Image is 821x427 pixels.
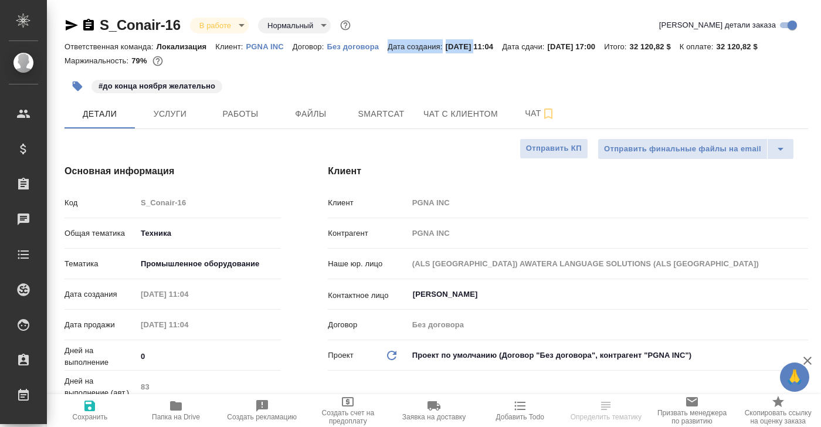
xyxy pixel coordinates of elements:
span: Добавить Todo [496,413,544,421]
span: Сохранить [73,413,108,421]
p: Наше юр. лицо [328,258,408,270]
button: Скопировать ссылку на оценку заказа [735,394,821,427]
p: Клиент: [215,42,246,51]
input: Пустое поле [137,286,239,303]
button: Создать счет на предоплату [305,394,391,427]
span: Работы [212,107,269,121]
p: Ответственная команда: [65,42,157,51]
button: Скопировать ссылку для ЯМессенджера [65,18,79,32]
span: Заявка на доставку [402,413,466,421]
svg: Подписаться [541,107,555,121]
button: Open [802,293,804,296]
button: 🙏 [780,362,809,392]
a: Без договора [327,41,388,51]
div: Техника [137,223,281,243]
input: Пустое поле [408,316,808,333]
p: Дней на выполнение (авт.) [65,375,137,399]
p: Без договора [327,42,388,51]
p: [DATE] 17:00 [548,42,605,51]
button: Определить тематику [563,394,649,427]
input: Пустое поле [137,194,281,211]
button: 341628.30 RUB; 2380.00 USD; [150,53,165,69]
span: Smartcat [353,107,409,121]
input: Пустое поле [408,225,808,242]
p: Тематика [65,258,137,270]
p: Код [65,197,137,209]
button: Отправить финальные файлы на email [598,138,768,160]
h4: Основная информация [65,164,281,178]
button: Скопировать ссылку [82,18,96,32]
p: Проект [328,350,354,361]
span: Файлы [283,107,339,121]
span: Отправить финальные файлы на email [604,143,761,156]
input: Пустое поле [408,255,808,272]
button: Нормальный [264,21,317,30]
p: Контрагент [328,228,408,239]
span: Чат [512,106,568,121]
button: Доп статусы указывают на важность/срочность заказа [338,18,353,33]
input: Пустое поле [137,316,239,333]
span: Определить тематику [571,413,642,421]
span: [PERSON_NAME] детали заказа [659,19,776,31]
span: Детали [72,107,128,121]
span: Папка на Drive [152,413,200,421]
span: Призвать менеджера по развитию [656,409,728,425]
button: Папка на Drive [133,394,219,427]
p: Дата создания: [388,42,445,51]
button: Призвать менеджера по развитию [649,394,735,427]
div: В работе [190,18,249,33]
span: Создать счет на предоплату [312,409,384,425]
button: В работе [196,21,235,30]
div: Проект по умолчанию (Договор "Без договора", контрагент "PGNA INC") [408,345,808,365]
span: Отправить КП [526,142,582,155]
p: Дата создания [65,289,137,300]
input: Пустое поле [408,194,808,211]
p: 32 120,82 $ [717,42,766,51]
p: Клиент [328,197,408,209]
p: 79% [131,56,150,65]
p: Локализация [157,42,216,51]
button: Создать рекламацию [219,394,305,427]
input: Пустое поле [137,378,281,395]
p: Маржинальность: [65,56,131,65]
div: В работе [258,18,331,33]
p: #до конца ноября желательно [99,80,215,92]
p: 32 120,82 $ [630,42,680,51]
p: Итого: [604,42,629,51]
p: Договор [328,319,408,331]
p: Контактное лицо [328,290,408,301]
input: ✎ Введи что-нибудь [137,348,281,365]
span: 🙏 [785,365,805,389]
div: split button [598,138,794,160]
button: Отправить КП [520,138,588,159]
p: Дата продажи [65,319,137,331]
button: Заявка на доставку [391,394,477,427]
button: Сохранить [47,394,133,427]
p: Общая тематика [65,228,137,239]
button: Добавить Todo [477,394,563,427]
h4: Клиент [328,164,808,178]
a: S_Conair-16 [100,17,181,33]
span: Скопировать ссылку на оценку заказа [742,409,814,425]
button: Добавить тэг [65,73,90,99]
span: Создать рекламацию [227,413,297,421]
span: до конца ноября желательно [90,80,223,90]
p: PGNA INC [246,42,293,51]
p: К оплате: [680,42,717,51]
p: Дата сдачи: [502,42,547,51]
span: Чат с клиентом [423,107,498,121]
p: Договор: [293,42,327,51]
a: PGNA INC [246,41,293,51]
p: Дней на выполнение [65,345,137,368]
p: [DATE] 11:04 [446,42,503,51]
div: Промышленное оборудование [137,254,281,274]
span: Услуги [142,107,198,121]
